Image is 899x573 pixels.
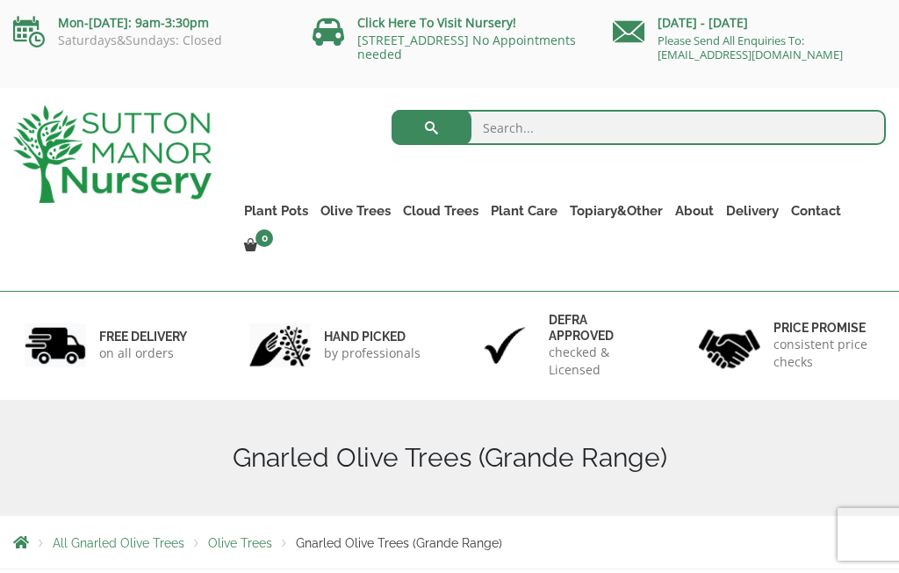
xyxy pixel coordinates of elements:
[720,199,785,223] a: Delivery
[13,105,212,203] img: logo
[773,320,874,336] h6: Price promise
[13,442,886,474] h1: Gnarled Olive Trees (Grande Range)
[357,32,576,62] a: [STREET_ADDRESS] No Appointments needed
[255,229,273,247] span: 0
[392,110,886,145] input: Search...
[238,234,278,258] a: 0
[208,536,272,550] a: Olive Trees
[314,199,397,223] a: Olive Trees
[485,199,564,223] a: Plant Care
[53,536,184,550] a: All Gnarled Olive Trees
[99,329,187,345] h6: FREE DELIVERY
[13,33,286,47] p: Saturdays&Sundays: Closed
[549,312,650,344] h6: Defra approved
[238,199,314,223] a: Plant Pots
[324,329,421,345] h6: hand picked
[25,323,86,368] img: 1.jpg
[658,33,843,62] a: Please Send All Enquiries To: [EMAIL_ADDRESS][DOMAIN_NAME]
[249,323,311,368] img: 2.jpg
[397,199,485,223] a: Cloud Trees
[324,345,421,362] p: by professionals
[699,318,760,372] img: 4.jpg
[564,199,669,223] a: Topiary&Other
[773,336,874,371] p: consistent price checks
[13,535,886,549] nav: Breadcrumbs
[613,12,886,33] p: [DATE] - [DATE]
[99,345,187,362] p: on all orders
[296,536,502,550] span: Gnarled Olive Trees (Grande Range)
[549,344,650,379] p: checked & Licensed
[669,199,720,223] a: About
[357,14,516,31] a: Click Here To Visit Nursery!
[474,323,536,368] img: 3.jpg
[785,199,847,223] a: Contact
[13,12,286,33] p: Mon-[DATE]: 9am-3:30pm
